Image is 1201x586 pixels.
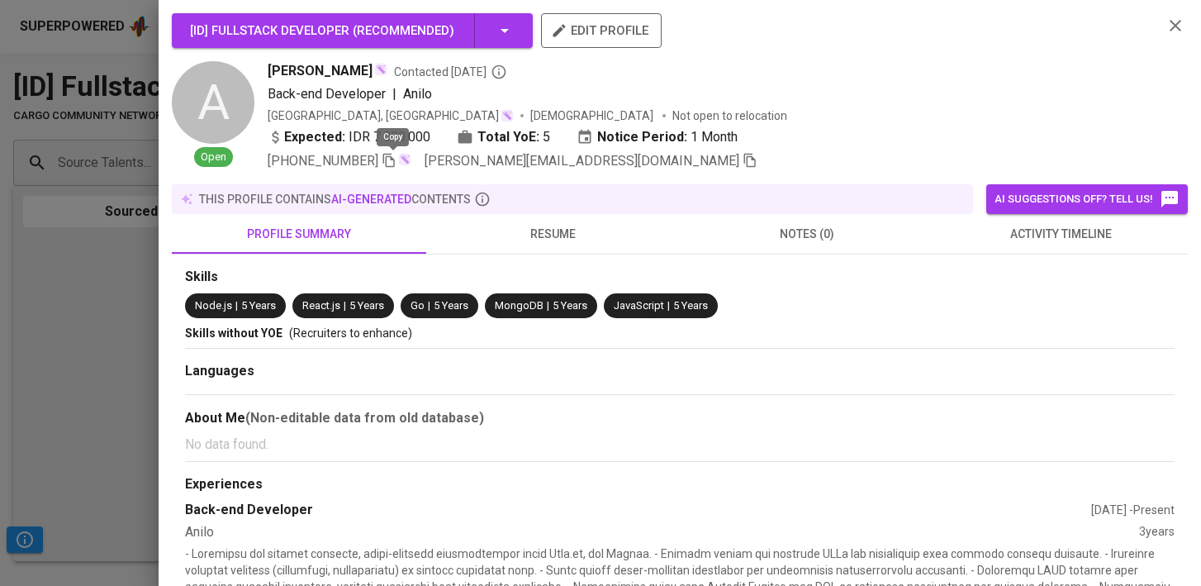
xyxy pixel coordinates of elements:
div: A [172,61,254,144]
button: AI suggestions off? Tell us! [986,184,1188,214]
span: AI suggestions off? Tell us! [995,189,1180,209]
span: 5 [543,127,550,147]
b: Expected: [284,127,345,147]
span: Node.js [195,299,232,312]
div: 3 years [1139,523,1175,542]
span: 5 Years [553,299,587,312]
span: MongoDB [495,299,544,312]
div: Experiences [185,475,1175,494]
span: resume [436,224,671,245]
span: profile summary [182,224,416,245]
span: 5 Years [349,299,384,312]
button: edit profile [541,13,662,48]
span: (Recruiters to enhance) [289,326,412,340]
svg: By Batam recruiter [491,64,507,80]
div: Languages [185,362,1175,381]
span: [PERSON_NAME] [268,61,373,81]
span: [PERSON_NAME][EMAIL_ADDRESS][DOMAIN_NAME] [425,153,739,169]
button: [ID] Fullstack Developer (Recommended) [172,13,533,48]
span: edit profile [554,20,648,41]
span: Open [194,150,233,165]
span: 5 Years [434,299,468,312]
span: React.js [302,299,340,312]
b: Total YoE: [477,127,539,147]
p: Not open to relocation [672,107,787,124]
span: JavaScript [614,299,664,312]
span: | [235,298,238,314]
span: Back-end Developer [268,86,386,102]
span: 5 Years [673,299,708,312]
div: Back-end Developer [185,501,1091,520]
span: Contacted [DATE] [394,64,507,80]
span: [DEMOGRAPHIC_DATA] [530,107,656,124]
span: [ID] Fullstack Developer ( Recommended ) [190,23,454,38]
span: Go [411,299,425,312]
div: [DATE] - Present [1091,502,1175,518]
span: | [428,298,430,314]
b: (Non-editable data from old database) [245,410,484,426]
p: No data found. [185,435,1175,455]
div: Anilo [185,523,1139,542]
div: [GEOGRAPHIC_DATA], [GEOGRAPHIC_DATA] [268,107,514,124]
span: AI-generated [331,193,411,206]
img: magic_wand.svg [374,63,387,76]
span: | [392,84,396,104]
span: | [344,298,346,314]
img: magic_wand.svg [501,109,514,122]
p: this profile contains contents [199,191,471,207]
span: notes (0) [690,224,924,245]
a: edit profile [541,23,662,36]
span: 5 Years [241,299,276,312]
span: | [547,298,549,314]
b: Notice Period: [597,127,687,147]
div: 1 Month [577,127,738,147]
span: Anilo [403,86,432,102]
span: | [667,298,670,314]
img: magic_wand.svg [398,153,411,166]
div: About Me [185,408,1175,428]
div: Skills [185,268,1175,287]
span: activity timeline [944,224,1179,245]
span: [PHONE_NUMBER] [268,153,378,169]
div: IDR 7.000.000 [268,127,430,147]
span: Skills without YOE [185,326,282,340]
